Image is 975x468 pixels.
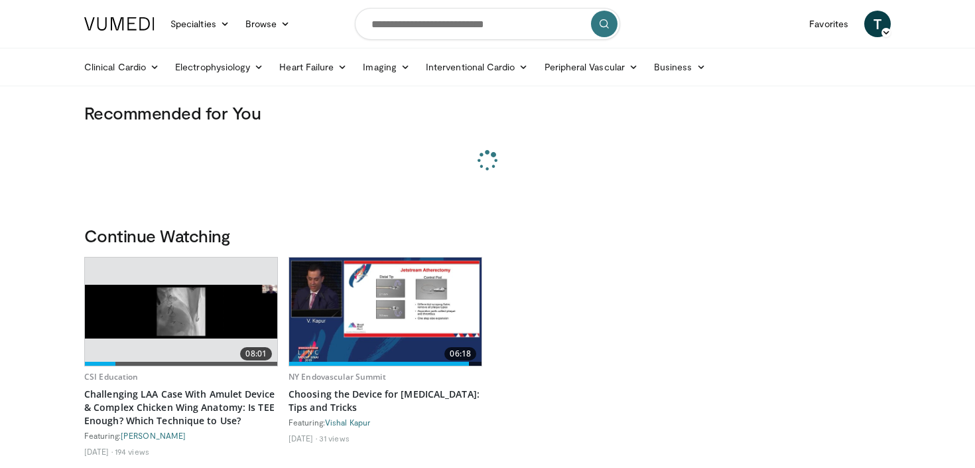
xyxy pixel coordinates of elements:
input: Search topics, interventions [355,8,620,40]
li: [DATE] [84,446,113,457]
a: NY Endovascular Summit [289,371,386,382]
a: Browse [237,11,298,37]
a: 08:01 [85,258,277,366]
li: 31 views [319,433,350,443]
a: T [864,11,891,37]
span: 06:18 [444,347,476,360]
h3: Continue Watching [84,225,891,246]
img: VuMedi Logo [84,17,155,31]
span: 08:01 [240,347,272,360]
div: Featuring: [84,430,278,441]
a: Vishal Kapur [325,418,370,427]
li: 194 views [115,446,149,457]
img: 74a9b7e6-814e-4302-871b-5d948237dd80.620x360_q85_upscale.jpg [289,258,482,366]
a: Electrophysiology [167,54,271,80]
a: Interventional Cardio [418,54,537,80]
li: [DATE] [289,433,317,443]
h3: Recommended for You [84,102,891,123]
a: Clinical Cardio [76,54,167,80]
a: Choosing the Device for [MEDICAL_DATA]: Tips and Tricks [289,388,482,414]
a: CSI Education [84,371,139,382]
a: Favorites [801,11,856,37]
img: e0d3713b-54a8-4775-987c-52e9848991d1.620x360_q85_upscale.jpg [85,285,277,339]
a: Challenging LAA Case With Amulet Device & Complex Chicken Wing Anatomy: Is TEE Enough? Which Tech... [84,388,278,428]
div: Featuring: [289,417,482,428]
a: [PERSON_NAME] [121,431,186,440]
a: Business [646,54,714,80]
a: Imaging [355,54,418,80]
a: 06:18 [289,258,482,366]
a: Heart Failure [271,54,355,80]
a: Peripheral Vascular [537,54,646,80]
a: Specialties [162,11,237,37]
